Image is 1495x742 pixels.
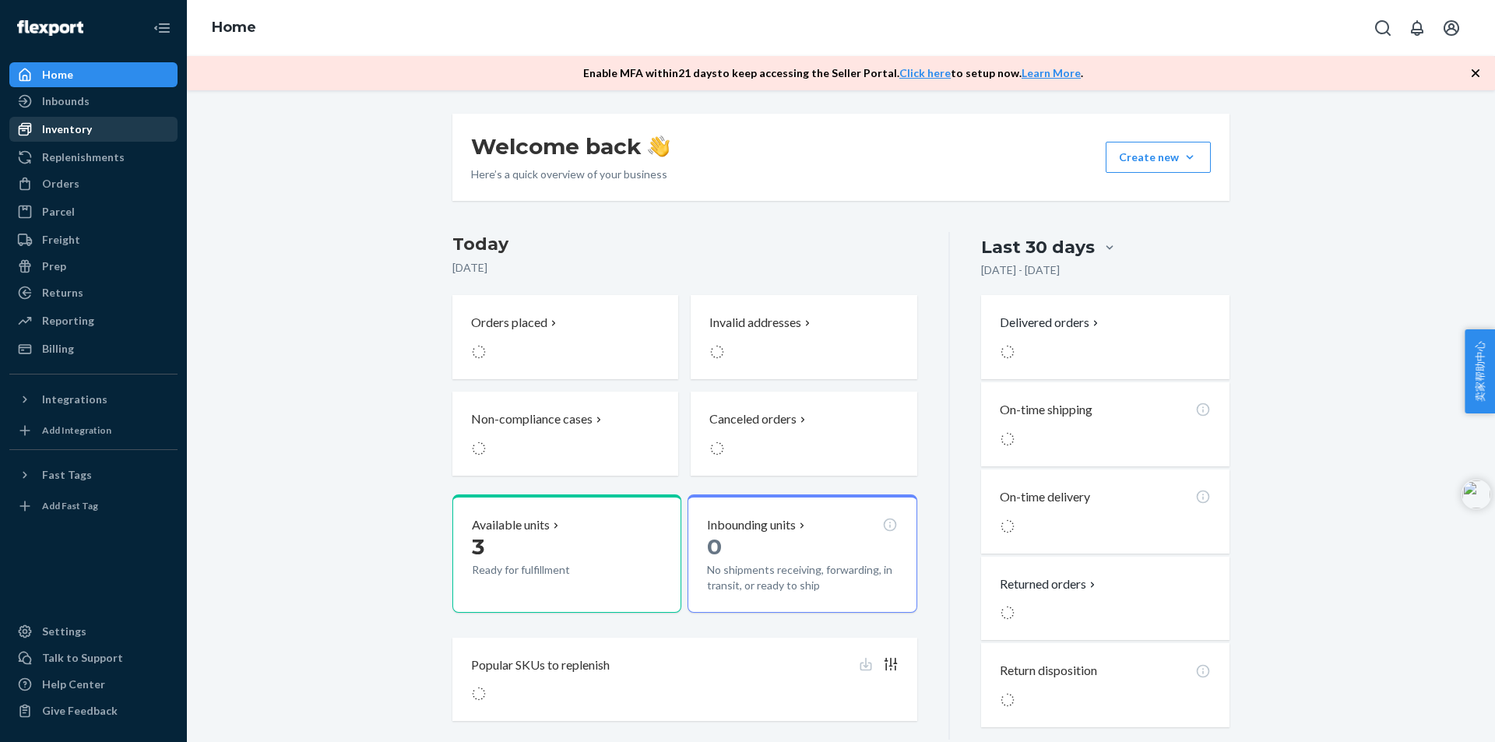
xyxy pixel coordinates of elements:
[9,89,178,114] a: Inbounds
[9,145,178,170] a: Replenishments
[707,516,796,534] p: Inbounding units
[42,93,90,109] div: Inbounds
[42,313,94,329] div: Reporting
[42,204,75,220] div: Parcel
[1436,12,1467,44] button: Open account menu
[9,308,178,333] a: Reporting
[452,232,917,257] h3: Today
[472,533,484,560] span: 3
[707,533,722,560] span: 0
[9,117,178,142] a: Inventory
[9,280,178,305] a: Returns
[9,171,178,196] a: Orders
[1106,142,1211,173] button: Create new
[9,619,178,644] a: Settings
[471,410,593,428] p: Non-compliance cases
[1000,401,1092,419] p: On-time shipping
[1000,662,1097,680] p: Return disposition
[691,295,916,379] button: Invalid addresses
[9,494,178,519] a: Add Fast Tag
[452,392,678,476] button: Non-compliance cases
[709,410,797,428] p: Canceled orders
[42,467,92,483] div: Fast Tags
[9,227,178,252] a: Freight
[472,516,550,534] p: Available units
[9,672,178,697] a: Help Center
[707,562,897,593] p: No shipments receiving, forwarding, in transit, or ready to ship
[42,176,79,192] div: Orders
[42,232,80,248] div: Freight
[1022,66,1081,79] a: Learn More
[146,12,178,44] button: Close Navigation
[472,562,616,578] p: Ready for fulfillment
[1000,314,1102,332] button: Delivered orders
[42,650,123,666] div: Talk to Support
[452,295,678,379] button: Orders placed
[709,314,801,332] p: Invalid addresses
[691,392,916,476] button: Canceled orders
[9,62,178,87] a: Home
[42,703,118,719] div: Give Feedback
[981,235,1095,259] div: Last 30 days
[42,67,73,83] div: Home
[1000,488,1090,506] p: On-time delivery
[42,149,125,165] div: Replenishments
[452,260,917,276] p: [DATE]
[9,645,178,670] a: Talk to Support
[9,418,178,443] a: Add Integration
[42,499,98,512] div: Add Fast Tag
[42,624,86,639] div: Settings
[42,258,66,274] div: Prep
[9,336,178,361] a: Billing
[9,199,178,224] a: Parcel
[452,494,681,613] button: Available units3Ready for fulfillment
[471,314,547,332] p: Orders placed
[42,677,105,692] div: Help Center
[688,494,916,613] button: Inbounding units0No shipments receiving, forwarding, in transit, or ready to ship
[648,135,670,157] img: hand-wave emoji
[212,19,256,36] a: Home
[1000,575,1099,593] button: Returned orders
[583,65,1083,81] p: Enable MFA within 21 days to keep accessing the Seller Portal. to setup now. .
[899,66,951,79] a: Click here
[1367,12,1398,44] button: Open Search Box
[9,698,178,723] button: Give Feedback
[42,121,92,137] div: Inventory
[199,5,269,51] ol: breadcrumbs
[9,254,178,279] a: Prep
[17,20,83,36] img: Flexport logo
[9,462,178,487] button: Fast Tags
[42,285,83,301] div: Returns
[42,424,111,437] div: Add Integration
[471,167,670,182] p: Here’s a quick overview of your business
[471,656,610,674] p: Popular SKUs to replenish
[1402,12,1433,44] button: Open notifications
[42,341,74,357] div: Billing
[981,262,1060,278] p: [DATE] - [DATE]
[9,387,178,412] button: Integrations
[471,132,670,160] h1: Welcome back
[42,392,107,407] div: Integrations
[1465,329,1495,413] button: 卖家帮助中心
